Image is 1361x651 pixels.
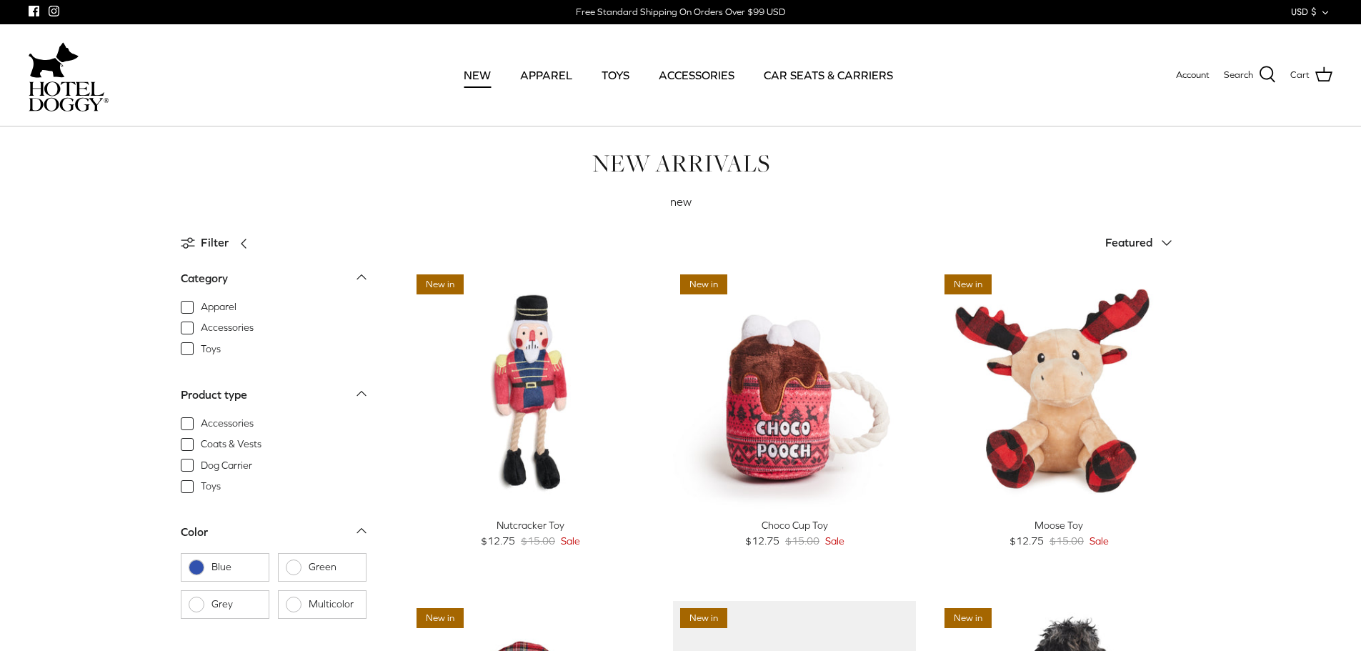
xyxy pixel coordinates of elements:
span: Sale [1090,533,1109,549]
span: Cart [1290,68,1310,83]
a: Account [1176,68,1210,83]
a: Facebook [29,6,39,16]
span: $12.75 [481,533,515,549]
span: $12.75 [1009,533,1044,549]
span: Filter [201,234,229,252]
span: Apparel [201,300,236,314]
span: Sale [561,533,580,549]
a: APPAREL [507,51,585,99]
span: Green [309,560,359,575]
a: Category [181,267,367,299]
div: Moose Toy [937,517,1180,533]
span: New in [417,274,464,295]
span: Dog Carrier [201,459,252,473]
div: Color [181,523,208,542]
span: Grey [211,597,261,612]
span: $15.00 [1050,533,1084,549]
a: Nutcracker Toy [409,267,652,510]
a: Instagram [49,6,59,16]
div: Primary navigation [212,51,1145,99]
span: Coats & Vests [201,437,261,452]
span: New in [680,274,727,295]
a: NEW [451,51,504,99]
span: $15.00 [521,533,555,549]
a: Color [181,521,367,553]
span: New in [944,608,992,629]
a: Choco Cup Toy [673,267,916,510]
a: Nutcracker Toy $12.75 $15.00 Sale [409,517,652,550]
a: Moose Toy $12.75 $15.00 Sale [937,517,1180,550]
a: TOYS [589,51,642,99]
a: Free Standard Shipping On Orders Over $99 USD [576,1,785,23]
div: Free Standard Shipping On Orders Over $99 USD [576,6,785,19]
span: Blue [211,560,261,575]
div: Category [181,269,228,288]
span: New in [944,274,992,295]
span: New in [680,608,727,629]
a: Search [1224,66,1276,84]
div: Product type [181,386,247,404]
span: $15.00 [785,533,819,549]
span: Featured [1105,236,1152,249]
span: Search [1224,68,1253,83]
a: Cart [1290,66,1332,84]
span: Sale [825,533,844,549]
span: Account [1176,69,1210,80]
span: Accessories [201,417,254,431]
span: Toys [201,479,221,494]
a: CAR SEATS & CARRIERS [751,51,906,99]
span: Toys [201,342,221,357]
div: Choco Cup Toy [673,517,916,533]
a: Filter [181,226,257,260]
p: new [395,193,967,212]
a: hoteldoggycom [29,39,109,111]
a: Moose Toy [937,267,1180,510]
a: Product type [181,384,367,416]
div: Nutcracker Toy [409,517,652,533]
span: $12.75 [745,533,779,549]
img: hoteldoggycom [29,81,109,111]
span: Accessories [201,321,254,335]
img: dog-icon.svg [29,39,79,81]
h1: NEW ARRIVALS [181,148,1181,179]
a: ACCESSORIES [646,51,747,99]
a: Choco Cup Toy $12.75 $15.00 Sale [673,517,916,550]
span: Multicolor [309,597,359,612]
span: New in [417,608,464,629]
button: Featured [1105,227,1181,259]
